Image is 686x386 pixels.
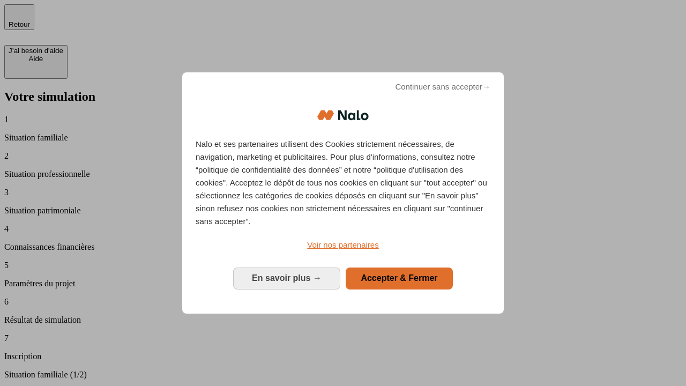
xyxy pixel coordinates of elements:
[252,273,322,283] span: En savoir plus →
[196,138,490,228] p: Nalo et ses partenaires utilisent des Cookies strictement nécessaires, de navigation, marketing e...
[361,273,437,283] span: Accepter & Fermer
[395,80,490,93] span: Continuer sans accepter→
[317,99,369,131] img: Logo
[233,268,340,289] button: En savoir plus: Configurer vos consentements
[307,240,378,249] span: Voir nos partenaires
[346,268,453,289] button: Accepter & Fermer: Accepter notre traitement des données et fermer
[196,239,490,251] a: Voir nos partenaires
[182,72,504,313] div: Bienvenue chez Nalo Gestion du consentement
